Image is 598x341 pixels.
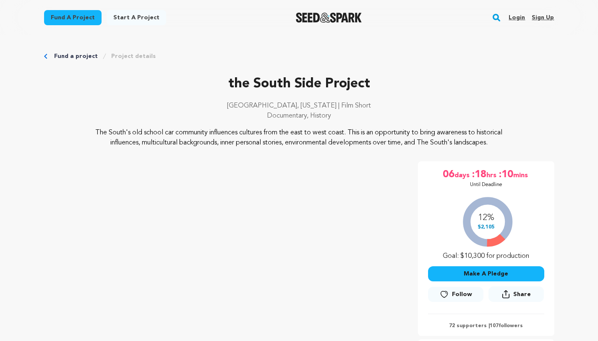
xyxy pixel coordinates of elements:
button: Share [488,286,544,302]
a: Project details [111,52,156,60]
a: Sign up [532,11,554,24]
span: Share [513,290,531,299]
span: :18 [471,168,486,181]
a: Fund a project [54,52,98,60]
a: Start a project [107,10,166,25]
img: Seed&Spark Logo Dark Mode [296,13,362,23]
span: days [454,168,471,181]
a: Fund a project [44,10,102,25]
p: the South Side Project [44,74,554,94]
a: Login [509,11,525,24]
span: 107 [490,323,499,328]
p: Until Deadline [470,181,502,188]
span: 06 [443,168,454,181]
span: Share [488,286,544,305]
span: mins [513,168,530,181]
a: Seed&Spark Homepage [296,13,362,23]
div: Breadcrumb [44,52,554,60]
p: The South's old school car community influences cultures from the east to west coast. This is an ... [95,128,503,148]
button: Make A Pledge [428,266,544,281]
p: Documentary, History [44,111,554,121]
p: 72 supporters | followers [428,323,544,329]
p: [GEOGRAPHIC_DATA], [US_STATE] | Film Short [44,101,554,111]
span: Follow [452,290,472,299]
span: :10 [498,168,513,181]
a: Follow [428,287,483,302]
span: hrs [486,168,498,181]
